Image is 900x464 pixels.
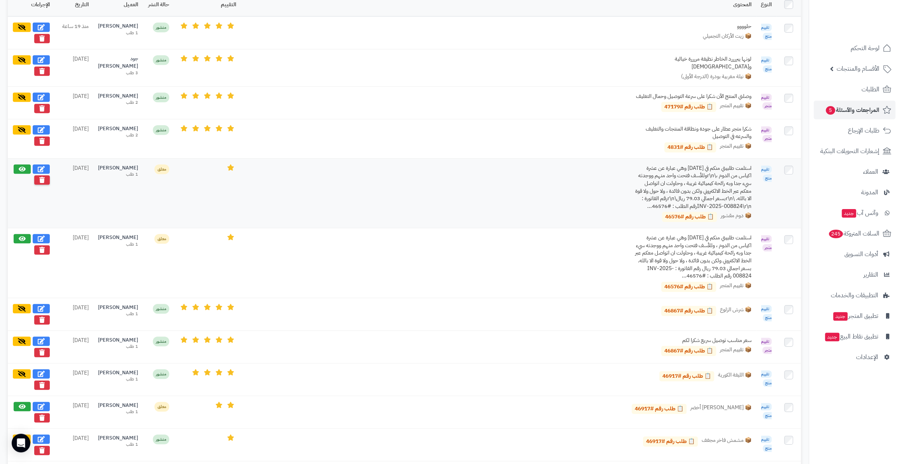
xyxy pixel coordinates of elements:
[98,23,138,30] div: [PERSON_NAME]
[720,102,751,112] span: 📦 تقييم المتجر
[761,338,772,354] span: تقييم متجر
[153,55,169,65] span: منشور
[154,402,169,412] span: معلق
[851,43,879,54] span: لوحة التحكم
[98,30,138,36] div: 1 طلب
[814,101,895,119] a: المراجعات والأسئلة5
[848,125,879,136] span: طلبات الإرجاع
[761,403,772,419] span: تقييم منتج
[54,158,93,228] td: [DATE]
[661,306,716,316] a: 📋 طلب رقم #46867
[98,55,138,70] div: جود [PERSON_NAME]
[814,307,895,325] a: تطبيق المتجرجديد
[814,80,895,99] a: الطلبات
[54,16,93,49] td: منذ 19 ساعة
[153,92,169,102] span: منشور
[98,409,138,415] div: 1 طلب
[98,125,138,133] div: [PERSON_NAME]
[153,337,169,346] span: منشور
[814,39,895,58] a: لوحة التحكم
[664,142,716,152] a: 📋 طلب رقم #4831
[98,234,138,241] div: [PERSON_NAME]
[98,92,138,100] div: [PERSON_NAME]
[824,331,878,342] span: تطبيق نقاط البيع
[814,224,895,243] a: السلات المتروكة245
[662,212,717,222] a: 📋 طلب رقم #46576
[831,290,878,301] span: التطبيقات والخدمات
[825,333,839,341] span: جديد
[154,164,169,174] span: معلق
[761,166,772,182] span: تقييم منتج
[98,164,138,172] div: [PERSON_NAME]
[153,369,169,379] span: منشور
[761,56,772,73] span: تقييم منتج
[863,269,878,280] span: التقارير
[635,92,751,100] div: وصلني المنتج الآن شكرا على سرعة التوصيل وحمال التغليف
[761,235,772,251] span: تقييم متجر
[761,370,772,387] span: تقييم منتج
[861,187,878,198] span: المدونة
[841,208,878,218] span: وآتس آب
[635,164,751,210] div: استلمت طلبيتي منكم في [DATE] وهي عبارة عن عشرة اكياس من الدوم ،\r\nوللأسف فتحت واحد منهم ووجدته س...
[98,241,138,248] div: 1 طلب
[844,249,878,260] span: أدوات التسويق
[814,265,895,284] a: التقارير
[98,369,138,377] div: [PERSON_NAME]
[98,434,138,442] div: [PERSON_NAME]
[761,24,772,40] span: تقييم منتج
[12,434,30,452] div: Open Intercom Messenger
[54,363,93,396] td: [DATE]
[661,102,716,112] a: 📋 طلب رقم #47179
[861,84,879,95] span: الطلبات
[820,146,879,157] span: إشعارات التحويلات البنكية
[847,6,893,22] img: logo-2.png
[98,132,138,138] div: 2 طلب
[54,428,93,461] td: [DATE]
[643,436,698,447] a: 📋 طلب رقم #46917
[635,234,751,280] div: استلمت طلبيتي منكم في [DATE] وهي عبارة عن عشرة اكياس من الدوم ، وللأسف فتحت واحد منهم ووجدته سيء ...
[842,209,856,218] span: جديد
[98,337,138,344] div: [PERSON_NAME]
[761,94,772,110] span: تقييم متجر
[98,376,138,382] div: 1 طلب
[98,402,138,409] div: [PERSON_NAME]
[632,404,686,414] a: 📋 طلب رقم #46917
[856,352,878,363] span: الإعدادات
[54,330,93,363] td: [DATE]
[681,73,751,80] span: 📦 نيلة مغربية بودرة (الدرجة الأولى)
[720,142,751,152] span: 📦 تقييم المتجر
[863,166,878,177] span: العملاء
[814,121,895,140] a: طلبات الإرجاع
[814,327,895,346] a: تطبيق نقاط البيعجديد
[54,228,93,298] td: [DATE]
[829,230,843,238] span: 245
[153,125,169,135] span: منشور
[635,23,751,30] div: حلوووو
[814,348,895,366] a: الإعدادات
[814,183,895,202] a: المدونة
[690,404,751,414] span: 📦 [PERSON_NAME] أخضر
[635,125,751,140] div: شكرا متجر عطار على جودة ونظافة المنتجات والتغليف والسرعه في التوصيل
[661,346,716,356] a: 📋 طلب رقم #46867
[814,245,895,263] a: أدوات التسويق
[761,126,772,143] span: تقييم متجر
[826,106,835,115] span: 5
[718,371,751,381] span: 📦 الليفة الكورية
[98,311,138,317] div: 1 طلب
[721,212,751,222] span: 📦 دوم مقشور
[825,105,879,115] span: المراجعات والأسئلة
[702,436,751,447] span: 📦 مشمش فاخر مجفف
[98,70,138,76] div: 3 طلب
[54,86,93,119] td: [DATE]
[814,142,895,160] a: إشعارات التحويلات البنكية
[98,304,138,311] div: [PERSON_NAME]
[153,434,169,444] span: منشور
[659,371,714,381] a: 📋 طلب رقم #46917
[54,49,93,86] td: [DATE]
[814,286,895,305] a: التطبيقات والخدمات
[98,344,138,350] div: 1 طلب
[661,282,716,292] a: 📋 طلب رقم #46576
[98,171,138,178] div: 1 طلب
[98,99,138,106] div: 2 طلب
[154,234,169,244] span: معلق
